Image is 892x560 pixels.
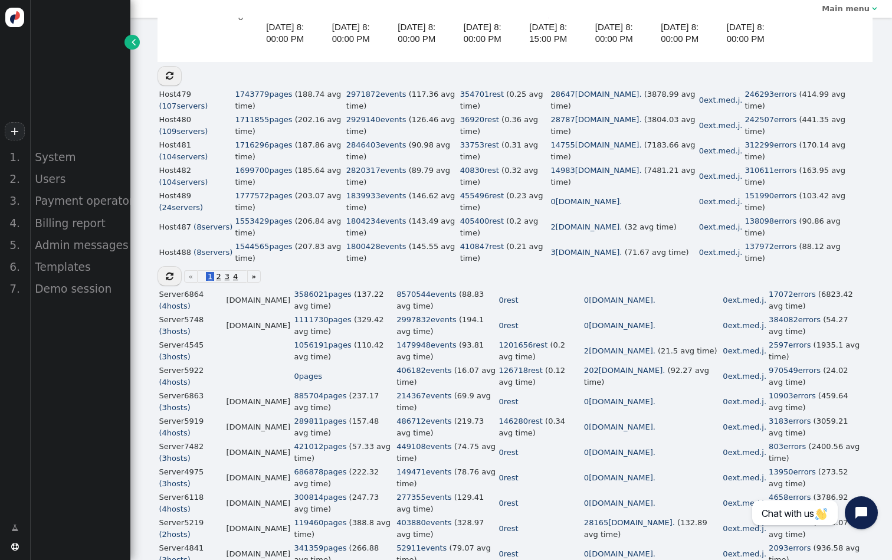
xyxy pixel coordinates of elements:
[398,22,435,32] text: [DATE] 8:
[550,140,641,149] a: 14755[DOMAIN_NAME].
[346,90,406,99] a: 2971872events
[346,115,381,124] span: 2929140
[584,473,589,482] span: 0
[294,417,347,425] a: 289811pages
[499,397,518,406] a: 0rest
[745,217,796,225] a: 138098errors
[723,524,727,533] span: 0
[723,499,766,507] a: 0ext.med.j.
[699,96,743,104] a: 0ext.med.j.
[294,543,324,552] span: 341359
[396,340,431,349] span: 1479948
[723,448,766,457] a: 0ext.med.j.
[294,518,347,527] a: 119460pages
[769,543,811,552] a: 2093errors
[745,140,774,149] span: 312299
[294,493,347,502] a: 300814pages
[499,417,543,425] a: 146280rest
[396,290,457,299] a: 8570544events
[294,543,347,552] a: 341359pages
[162,127,177,136] span: 109
[396,493,426,502] span: 277355
[745,115,845,136] span: (441.35 avg time)
[723,499,727,507] span: 0
[584,296,589,304] span: 0
[699,121,743,130] a: 0ext.med.j.
[550,115,641,124] a: 28787[DOMAIN_NAME].
[460,191,504,200] a: 455496rest
[769,467,816,476] a: 13950errors
[550,166,575,175] span: 14983
[769,290,816,299] a: 17072errors
[499,499,503,507] span: 0
[584,321,589,330] span: 0
[822,4,870,13] b: Main menu
[550,90,695,110] span: (3878.99 avg time)
[460,90,543,110] span: (0.25 avg time)
[235,242,269,251] span: 1544565
[460,140,484,149] span: 33753
[745,115,774,124] span: 242507
[550,90,575,99] span: 28647
[294,467,324,476] span: 686878
[162,479,167,488] span: 3
[235,90,292,99] a: 1743779pages
[550,197,622,206] a: 0[DOMAIN_NAME].
[166,71,173,80] span: 
[294,340,329,349] span: 1056191
[699,146,704,155] span: 0
[396,467,426,476] span: 149471
[346,90,455,110] span: (117.36 avg time)
[595,34,632,44] text: 00:00 PM
[162,101,177,110] span: 107
[184,270,198,283] a: «
[584,448,655,457] a: 0[DOMAIN_NAME].
[396,467,451,476] a: 149471events
[396,417,451,425] a: 486712events
[159,203,204,212] a: (24servers)
[396,366,426,375] span: 406182
[584,397,589,406] span: 0
[346,166,406,175] a: 2820317events
[235,140,341,161] span: (187.86 avg time)
[529,22,567,32] text: [DATE] 8:
[162,530,167,539] span: 2
[294,518,324,527] span: 119460
[346,242,381,251] span: 1800428
[499,366,528,375] span: 126718
[723,397,727,406] span: 0
[723,346,766,355] a: 0ext.med.j.
[460,140,539,161] span: (0.31 avg time)
[723,473,727,482] span: 0
[723,372,727,381] span: 0
[769,290,793,299] span: 17072
[584,346,589,355] span: 2
[460,166,484,175] span: 40830
[769,417,788,425] span: 3183
[699,197,704,206] span: 0
[176,90,191,99] span: 479
[769,340,788,349] span: 2597
[769,391,816,400] a: 10903errors
[723,296,766,304] a: 0ext.med.j.
[584,366,665,375] a: 202[DOMAIN_NAME].
[699,172,743,181] a: 0ext.med.j.
[235,115,269,124] span: 1711855
[194,248,232,257] a: (8servers)
[162,454,167,463] span: 3
[499,366,543,375] a: 126718rest
[294,391,347,400] a: 885704pages
[460,115,539,136] span: (0.36 avg time)
[235,217,269,225] span: 1553429
[550,222,555,231] span: 2
[396,442,426,451] span: 449108
[699,248,743,257] a: 0ext.med.j.
[460,242,504,251] a: 410847rest
[266,34,304,44] text: 00:00 PM
[235,115,341,136] span: (202.16 avg time)
[745,90,845,110] span: (414.99 avg time)
[745,90,796,99] a: 246293errors
[745,242,774,251] span: 137972
[723,372,766,381] a: 0ext.med.j.
[723,423,727,431] span: 0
